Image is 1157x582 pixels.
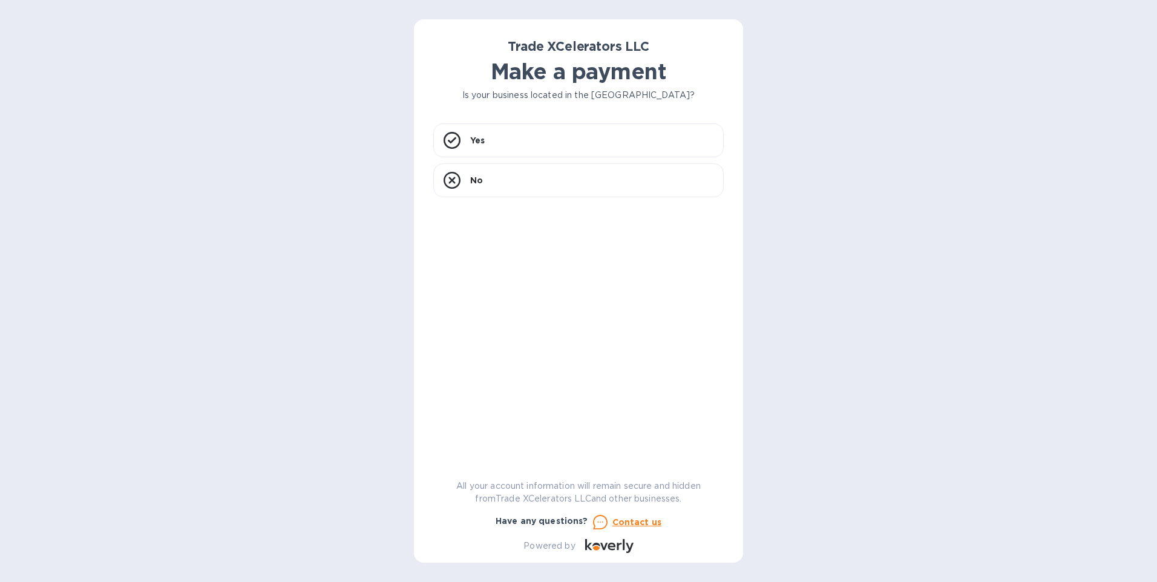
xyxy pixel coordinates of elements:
p: Yes [470,134,485,146]
b: Have any questions? [496,516,588,526]
h1: Make a payment [433,59,724,84]
p: Is your business located in the [GEOGRAPHIC_DATA]? [433,89,724,102]
p: No [470,174,483,186]
p: Powered by [523,540,575,552]
u: Contact us [612,517,662,527]
p: All your account information will remain secure and hidden from Trade XCelerators LLC and other b... [433,480,724,505]
b: Trade XCelerators LLC [508,39,649,54]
